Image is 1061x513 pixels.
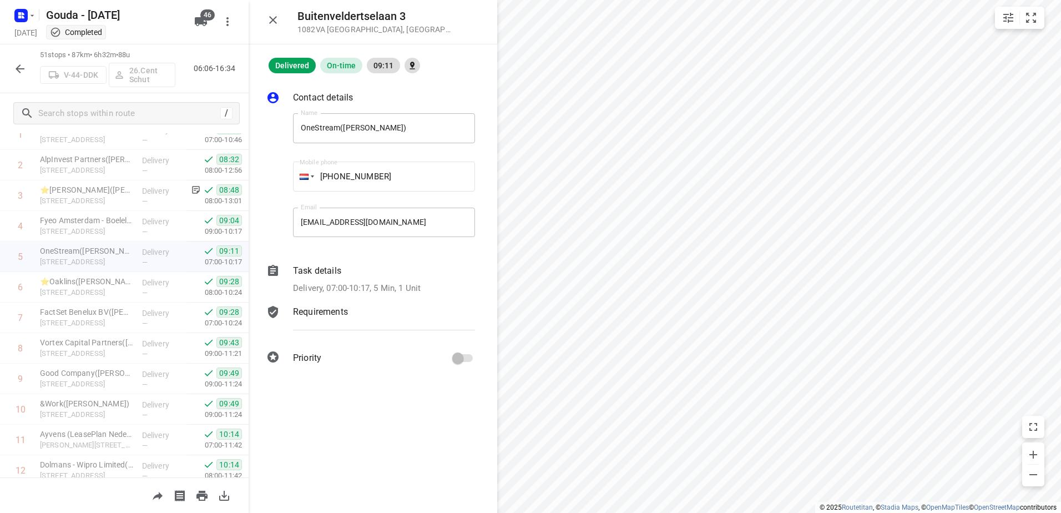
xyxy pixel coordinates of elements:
a: Stadia Maps [881,504,918,511]
div: 7 [18,313,23,323]
span: Download route [213,490,235,500]
p: 09:00-11:24 [187,379,242,390]
span: 09:43 [216,337,242,348]
p: Delivery [142,369,183,380]
p: De Boelelaan 1065, Amsterdam [40,226,133,237]
div: 10 [16,404,26,415]
div: 2 [18,160,23,170]
div: Requirements [266,305,475,339]
p: ⭐Oaklins([PERSON_NAME]) [40,276,133,287]
input: 1 (702) 123-4567 [293,162,475,192]
p: Delivery [142,277,183,288]
p: 09:00-11:21 [187,348,242,359]
p: Amstelveenseweg 500, Amsterdam [40,195,133,207]
div: 5 [18,252,23,262]
p: AlpInvest Partners(Joyce Dupont) [40,154,133,165]
div: Contact details [266,91,475,107]
h5: Buitenveldertselaan 3 [297,10,453,23]
div: 9 [18,374,23,384]
span: 09:11 [216,245,242,256]
p: 08:00-11:42 [187,470,242,481]
p: 09:00-10:17 [187,226,242,237]
p: Jachthavenweg 118, Amsterdam [40,165,133,176]
span: 09:28 [216,306,242,318]
span: 10:14 [216,459,242,470]
button: Close [262,9,284,31]
svg: Done [203,276,214,287]
span: Print shipping labels [169,490,191,500]
div: 3 [18,190,23,201]
p: 51 stops • 87km • 6h32m [40,50,175,61]
div: This project completed. You cannot make any changes to it. [50,27,102,38]
span: Print route [191,490,213,500]
p: Task details [293,264,341,278]
p: Locatellikade 1, Amsterdam [40,348,133,359]
div: Task detailsDelivery, 07:00-10:17, 5 Min, 1 Unit [266,264,475,295]
p: 08:00-12:56 [187,165,242,176]
span: 10:14 [216,429,242,440]
span: 46 [200,9,215,21]
p: Delivery [142,247,183,258]
span: — [142,472,148,480]
span: Delivered [269,61,316,70]
svg: Done [203,184,214,195]
div: Show driver's finish location [405,58,420,73]
button: 46 [190,11,212,33]
p: Contact details [293,91,353,104]
span: On-time [320,61,362,70]
svg: Done [203,337,214,348]
div: / [220,107,233,119]
svg: Done [203,215,214,226]
span: • [116,51,118,59]
p: 09:00-11:24 [187,409,242,420]
p: Delivery [142,155,183,166]
p: Vortex Capital Partners(Sophie Vrolijks) [40,337,133,348]
p: &Work(Donja Van Huffelen) [40,398,133,409]
span: — [142,228,148,236]
svg: Done [203,154,214,165]
div: small contained button group [995,7,1044,29]
div: 6 [18,282,23,293]
p: Strawinskylaan 6, Amsterdam [40,134,133,145]
span: 08:48 [216,184,242,195]
span: Share route [146,490,169,500]
span: — [142,350,148,358]
p: 07:00-10:17 [187,256,242,268]
p: Ayvens (LeasePlan Nederland) - Amsterdam(Hugo van den Bergh) [40,429,133,440]
p: Dolmans - Wipro Limited(Nicky Schmidt) [40,459,133,470]
p: Delivery [142,430,183,441]
p: Buitenveldertselaan 3, Amsterdam [40,256,133,268]
p: 08:00-10:24 [187,287,242,298]
p: 07:00-10:46 [187,134,242,145]
p: Gustav Mahlerlaan 360, Amsterdam [40,440,133,451]
svg: Done [203,368,214,379]
svg: Done [203,429,214,440]
div: 4 [18,221,23,232]
span: 09:11 [367,61,400,70]
div: 8 [18,343,23,354]
span: — [142,167,148,175]
svg: Done [203,245,214,256]
svg: Done [203,459,214,470]
p: OneStream(Nika van den Brink) [40,245,133,256]
span: — [142,319,148,328]
p: Fyeo Amsterdam - Boelelaan(Chantal Coutinho) [40,215,133,226]
p: Delivery [142,460,183,471]
span: 09:04 [216,215,242,226]
p: 500 Beethovenstraat, Amsterdam [40,287,133,298]
p: 06:06-16:34 [194,63,240,74]
span: 88u [118,51,130,59]
svg: Done [203,398,214,409]
div: 1 [18,129,23,140]
p: 08:00-13:01 [187,195,242,207]
p: 07:00-11:42 [187,440,242,451]
span: 09:49 [216,398,242,409]
p: Delivery [142,399,183,410]
p: FactSet Benelux BV(Mathijs Hitzerd) [40,306,133,318]
span: 09:49 [216,368,242,379]
div: 11 [16,435,26,445]
p: Parnassusweg 811, Amsterdam [40,470,133,481]
div: Netherlands: + 31 [293,162,314,192]
span: — [142,197,148,205]
label: Mobile phone [300,159,337,165]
